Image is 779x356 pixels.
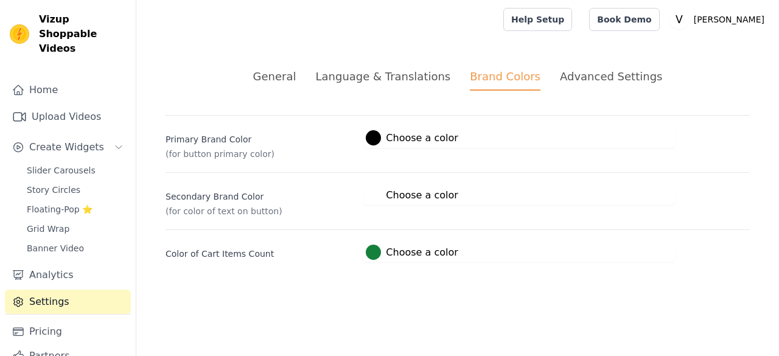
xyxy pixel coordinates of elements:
[689,9,769,30] p: [PERSON_NAME]
[166,128,354,145] label: Primary Brand Color
[363,185,460,205] button: Choose a color color picker
[589,8,659,31] a: Book Demo
[560,68,662,85] div: Advanced Settings
[166,186,354,203] label: Secondary Brand Color
[19,181,131,198] a: Story Circles
[315,68,450,85] div: Language & Translations
[5,78,131,102] a: Home
[27,164,96,176] span: Slider Carousels
[166,148,354,160] p: (for button primary color)
[363,128,460,148] button: Choose a color color picker
[363,242,460,262] button: Choose a color color picker
[19,162,131,179] a: Slider Carousels
[366,187,458,203] label: Choose a color
[29,140,104,155] span: Create Widgets
[39,12,126,56] span: Vizup Shoppable Videos
[676,13,683,26] text: V
[5,290,131,314] a: Settings
[470,68,540,91] div: Brand Colors
[5,319,131,344] a: Pricing
[669,9,769,30] button: V [PERSON_NAME]
[19,201,131,218] a: Floating-Pop ⭐
[19,220,131,237] a: Grid Wrap
[19,240,131,257] a: Banner Video
[5,135,131,159] button: Create Widgets
[27,184,80,196] span: Story Circles
[27,203,93,215] span: Floating-Pop ⭐
[366,245,458,260] label: Choose a color
[253,68,296,85] div: General
[5,263,131,287] a: Analytics
[27,242,84,254] span: Banner Video
[27,223,69,235] span: Grid Wrap
[166,243,354,260] label: Color of Cart Items Count
[366,130,458,145] label: Choose a color
[10,24,29,44] img: Vizup
[166,205,354,217] p: (for color of text on button)
[5,105,131,129] a: Upload Videos
[503,8,572,31] a: Help Setup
